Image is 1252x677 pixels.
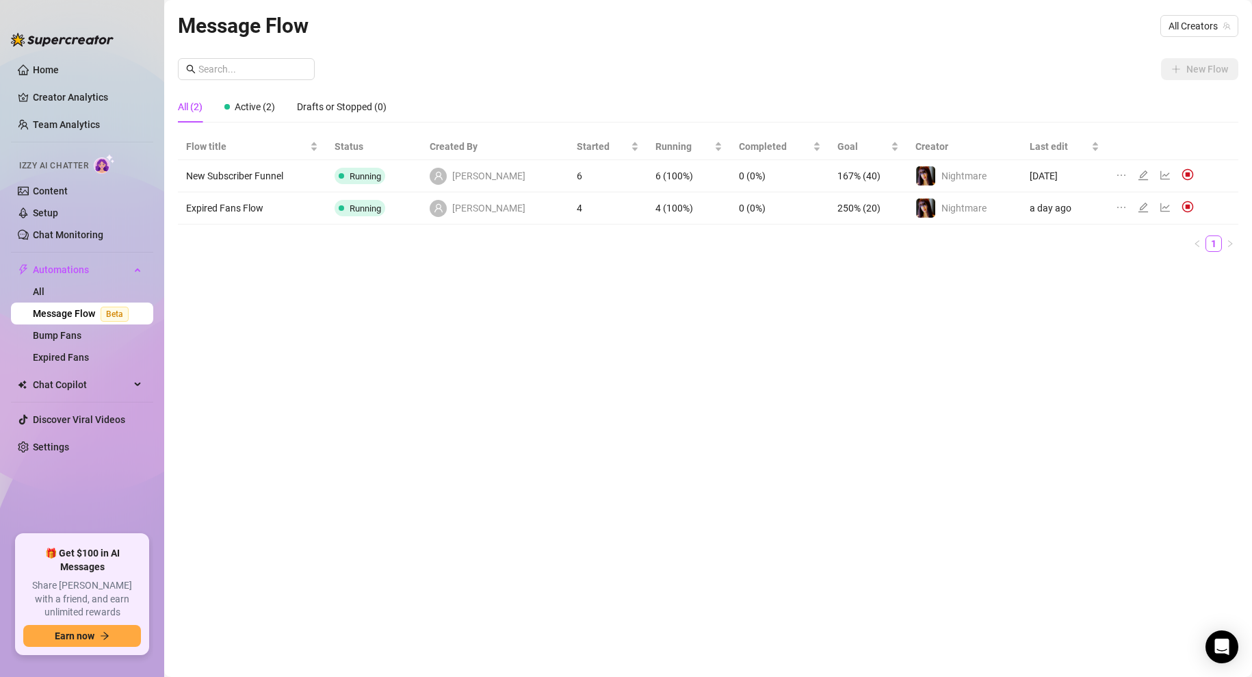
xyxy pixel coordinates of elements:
th: Creator [907,133,1022,160]
a: All [33,286,44,297]
span: Last edit [1030,139,1088,154]
img: logo-BBDzfeDw.svg [11,33,114,47]
span: line-chart [1160,202,1171,213]
span: ellipsis [1116,202,1127,213]
button: left [1189,235,1205,252]
li: 1 [1205,235,1222,252]
a: Chat Monitoring [33,229,103,240]
a: Settings [33,442,69,452]
th: Goal [829,133,907,160]
div: Drafts or Stopped (0) [297,99,387,114]
td: New Subscriber Funnel [178,160,326,192]
span: Goal [837,139,888,154]
a: Message FlowBeta [33,308,134,319]
button: right [1222,235,1238,252]
td: 4 (100%) [647,192,731,225]
span: arrow-right [100,631,109,641]
a: Content [33,186,68,196]
th: Completed [731,133,829,160]
a: Creator Analytics [33,86,142,108]
td: 6 [569,160,647,192]
span: user [434,171,443,181]
span: search [186,64,196,74]
a: Setup [33,207,58,218]
span: [PERSON_NAME] [452,168,525,183]
th: Last edit [1021,133,1108,160]
button: Earn nowarrow-right [23,625,141,647]
span: Earn now [55,630,94,641]
span: Running [655,139,712,154]
span: thunderbolt [18,264,29,275]
div: Open Intercom Messenger [1205,630,1238,663]
span: Izzy AI Chatter [19,159,88,173]
span: line-chart [1160,170,1171,181]
span: left [1193,240,1201,248]
td: 167% (40) [829,160,907,192]
li: Previous Page [1189,235,1205,252]
th: Status [326,133,421,160]
li: Next Page [1222,235,1238,252]
span: Nightmare [941,170,987,181]
th: Flow title [178,133,326,160]
article: Message Flow [178,10,309,42]
img: Chat Copilot [18,380,27,389]
td: Expired Fans Flow [178,192,326,225]
td: 6 (100%) [647,160,731,192]
td: 0 (0%) [731,160,829,192]
span: Started [577,139,628,154]
span: Beta [101,307,129,322]
span: Flow title [186,139,307,154]
span: Automations [33,259,130,281]
span: Nightmare [941,203,987,214]
a: Expired Fans [33,352,89,363]
span: Running [350,203,381,214]
span: Active (2) [235,101,275,112]
input: Search... [198,62,307,77]
a: Home [33,64,59,75]
td: 0 (0%) [731,192,829,225]
th: Started [569,133,647,160]
img: svg%3e [1182,168,1194,181]
span: ellipsis [1116,170,1127,181]
img: Nightmare [916,199,935,218]
img: svg%3e [1182,201,1194,213]
td: 250% (20) [829,192,907,225]
span: Completed [739,139,810,154]
td: a day ago [1021,192,1108,225]
a: Bump Fans [33,330,81,341]
th: Running [647,133,731,160]
td: 4 [569,192,647,225]
a: 1 [1206,236,1221,251]
span: user [434,203,443,213]
img: AI Chatter [94,154,115,174]
div: All (2) [178,99,203,114]
span: [PERSON_NAME] [452,201,525,216]
span: edit [1138,170,1149,181]
button: New Flow [1161,58,1238,80]
span: Chat Copilot [33,374,130,396]
th: Created By [421,133,569,160]
span: team [1223,22,1231,30]
span: All Creators [1169,16,1230,36]
td: [DATE] [1021,160,1108,192]
a: Discover Viral Videos [33,414,125,425]
span: Running [350,171,381,181]
span: right [1226,240,1234,248]
img: Nightmare [916,166,935,186]
span: edit [1138,202,1149,213]
span: 🎁 Get $100 in AI Messages [23,547,141,574]
a: Team Analytics [33,119,100,130]
span: Share [PERSON_NAME] with a friend, and earn unlimited rewards [23,579,141,619]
